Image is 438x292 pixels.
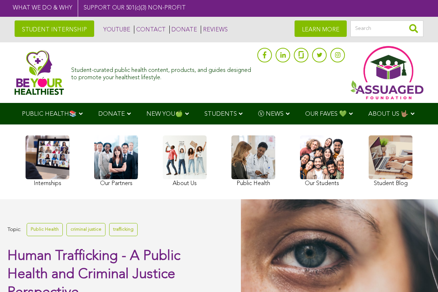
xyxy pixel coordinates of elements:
[22,111,77,117] span: PUBLIC HEALTH📚
[146,111,183,117] span: NEW YOU🍏
[305,111,347,117] span: OUR FAVES 💚
[169,26,197,34] a: DONATE
[204,111,237,117] span: STUDENTS
[350,20,423,37] input: Search
[401,257,438,292] iframe: Chat Widget
[295,20,347,37] a: LEARN MORE
[101,26,130,34] a: YOUTUBE
[98,111,125,117] span: DONATE
[134,26,166,34] a: CONTACT
[66,223,105,236] a: criminal justice
[201,26,228,34] a: REVIEWS
[27,223,63,236] a: Public Health
[15,20,94,37] a: STUDENT INTERNSHIP
[350,46,423,99] img: Assuaged App
[368,111,408,117] span: ABOUT US 🤟🏽
[299,51,304,58] img: glassdoor
[71,64,254,81] div: Student-curated public health content, products, and guides designed to promote your healthiest l...
[15,50,64,95] img: Assuaged
[258,111,284,117] span: Ⓥ NEWS
[7,225,21,235] span: Topic:
[109,223,138,236] a: trafficking
[11,103,427,124] div: Navigation Menu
